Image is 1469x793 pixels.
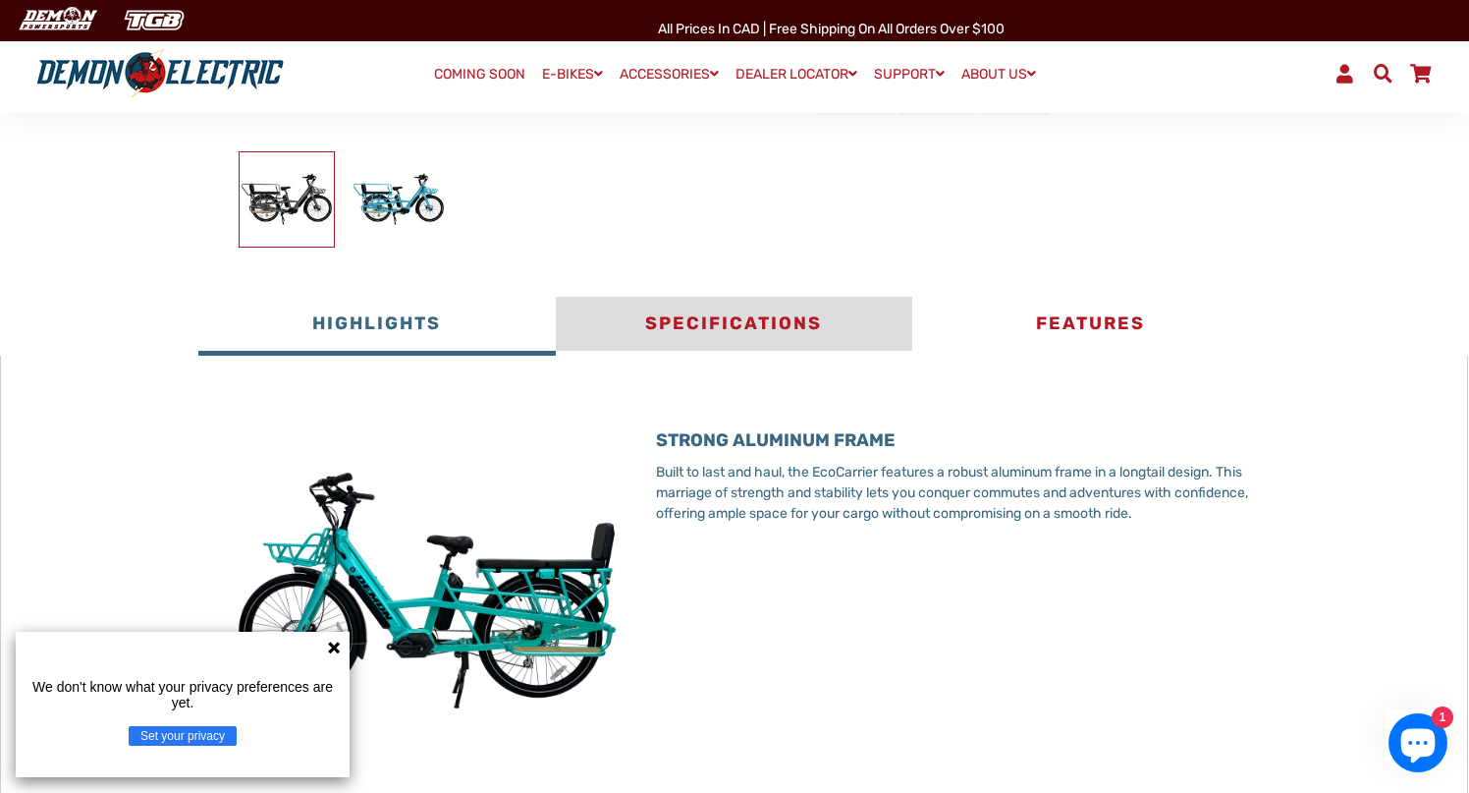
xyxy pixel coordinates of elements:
img: R2LECD-min.jpg [228,391,626,790]
h3: STRONG ALUMINUM FRAME [656,430,1269,452]
a: DEALER LOCATOR [729,60,864,88]
img: TGB Canada [114,4,194,36]
button: Specifications [556,297,912,356]
img: Ecocarrier Cargo E-Bike [240,152,334,247]
img: Demon Electric [10,4,104,36]
img: Ecocarrier Cargo E-Bike [352,152,446,247]
p: Built to last and haul, the EcoCarrier features a robust aluminum frame in a longtail design. Thi... [656,462,1269,524]
button: Highlights [198,297,555,356]
button: Features [912,297,1269,356]
img: Demon Electric logo [29,48,291,99]
inbox-online-store-chat: Shopify online store chat [1383,713,1453,777]
a: ABOUT US [954,60,1043,88]
p: We don't know what your privacy preferences are yet. [24,679,342,710]
a: ACCESSORIES [613,60,726,88]
a: COMING SOON [427,61,532,88]
a: E-BIKES [535,60,610,88]
span: All Prices in CAD | Free shipping on all orders over $100 [658,21,1005,37]
a: SUPPORT [867,60,952,88]
button: Set your privacy [129,726,237,746]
